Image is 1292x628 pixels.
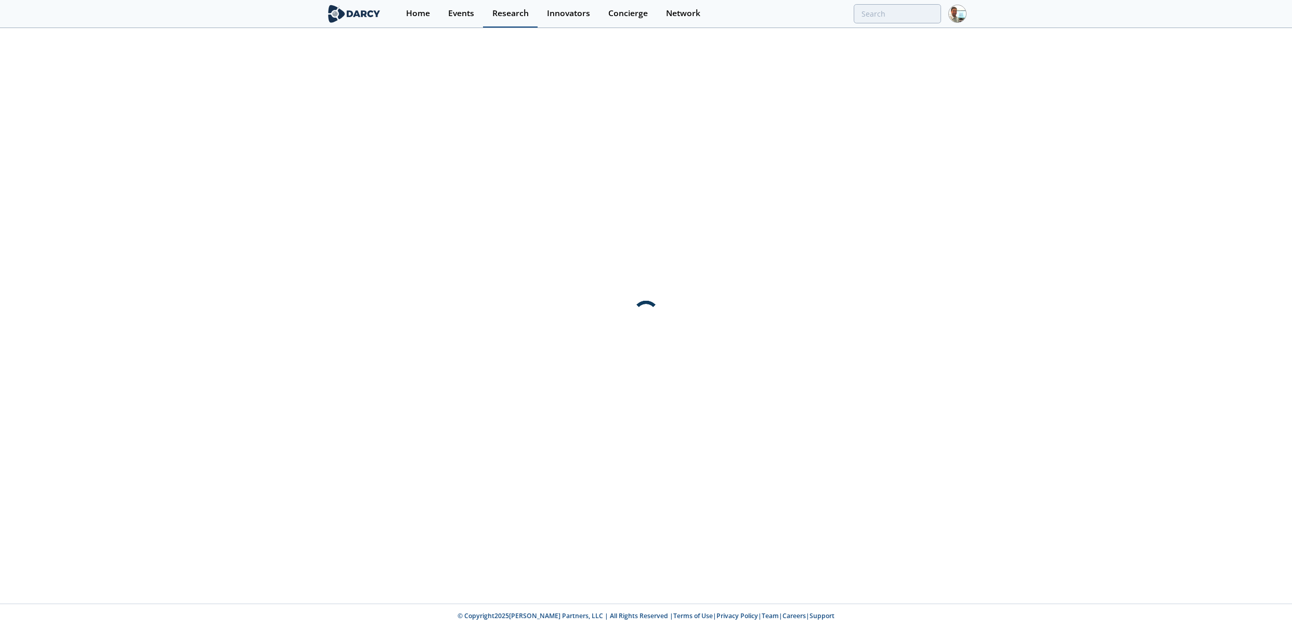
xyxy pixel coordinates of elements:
a: Privacy Policy [716,611,758,620]
div: Research [492,9,529,18]
img: Profile [948,5,967,23]
a: Team [762,611,779,620]
div: Network [666,9,700,18]
div: Events [448,9,474,18]
input: Advanced Search [854,4,941,23]
a: Support [810,611,834,620]
a: Terms of Use [673,611,713,620]
a: Careers [782,611,806,620]
div: Home [406,9,430,18]
img: logo-wide.svg [326,5,383,23]
div: Concierge [608,9,648,18]
p: © Copyright 2025 [PERSON_NAME] Partners, LLC | All Rights Reserved | | | | | [262,611,1031,621]
div: Innovators [547,9,590,18]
